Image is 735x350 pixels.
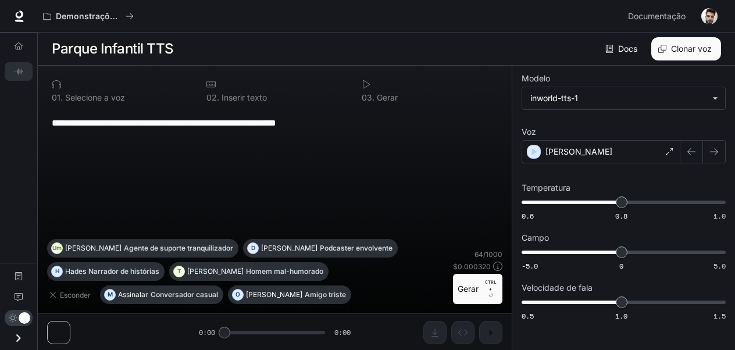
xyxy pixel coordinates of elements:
[488,293,493,298] font: ⏎
[47,285,95,304] button: Esconder
[618,42,637,56] font: Docs
[522,74,550,83] p: Modelo
[362,94,374,102] p: 0 3 .
[100,285,223,304] button: MAssinalarConversador casual
[52,262,62,281] div: H
[615,211,627,221] span: 0.8
[65,92,125,102] font: Selecione a voz
[56,12,121,22] p: Demonstrações de IA no mundo virtual
[545,146,612,158] p: [PERSON_NAME]
[47,262,165,281] button: HHadesNarrador de histórias
[698,5,721,28] button: Avatar do usuário
[19,311,30,324] span: Alternância do modo escuro
[38,5,139,28] button: Todos os espaços de trabalho
[248,239,258,258] div: D
[713,211,726,221] span: 1.0
[522,128,536,136] p: Voz
[305,291,346,298] p: Amigo triste
[522,234,549,242] p: Campo
[5,37,33,55] a: Visão geral
[522,184,570,192] p: Temperatura
[651,37,721,60] button: Clonar voz
[522,87,725,109] div: inworld-tts-1
[65,245,122,252] p: [PERSON_NAME]
[522,211,534,221] span: 0.6
[261,245,317,252] p: [PERSON_NAME]
[206,94,219,102] p: 0 2 .
[713,311,726,321] span: 1.5
[174,262,184,281] div: T
[5,326,31,350] button: Gaveta aberta
[377,92,398,102] font: Gerar
[187,268,244,275] p: [PERSON_NAME]
[713,261,726,271] span: 5.0
[169,262,329,281] button: T[PERSON_NAME]Homem mal-humorado
[603,37,642,60] a: Docs
[246,268,323,275] p: Homem mal-humorado
[458,282,479,297] font: Gerar
[320,245,393,252] p: Podcaster envolvente
[619,261,623,271] span: 0
[522,311,534,321] span: 0.5
[222,92,267,102] font: Inserir texto
[5,288,33,306] a: Realimentação
[483,278,498,292] p: CTRL +
[671,42,712,56] font: Clonar voz
[228,285,351,304] button: O[PERSON_NAME]Amigo triste
[52,37,174,60] h1: Parque Infantil TTS
[60,289,91,301] font: Esconder
[615,311,627,321] span: 1.0
[151,291,218,298] p: Conversador casual
[522,261,538,271] span: -5.0
[246,291,302,298] p: [PERSON_NAME]
[5,62,33,81] a: Parque Infantil TTS
[243,239,398,258] button: D[PERSON_NAME]Podcaster envolvente
[52,94,63,102] p: 0 1 .
[701,8,718,24] img: Avatar do usuário
[118,291,148,298] p: Assinalar
[453,274,502,304] button: GerarCTRL +⏎
[623,5,693,28] a: Documentação
[530,92,707,104] div: inworld-tts-1
[233,285,243,304] div: O
[628,9,686,24] span: Documentação
[65,268,86,275] p: Hades
[522,284,593,292] p: Velocidade de fala
[105,285,115,304] div: M
[124,245,233,252] p: Agente de suporte tranquilizador
[88,268,159,275] p: Narrador de histórias
[47,239,238,258] button: Um[PERSON_NAME]Agente de suporte tranquilizador
[5,267,33,285] a: Documentação
[52,239,62,258] div: Um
